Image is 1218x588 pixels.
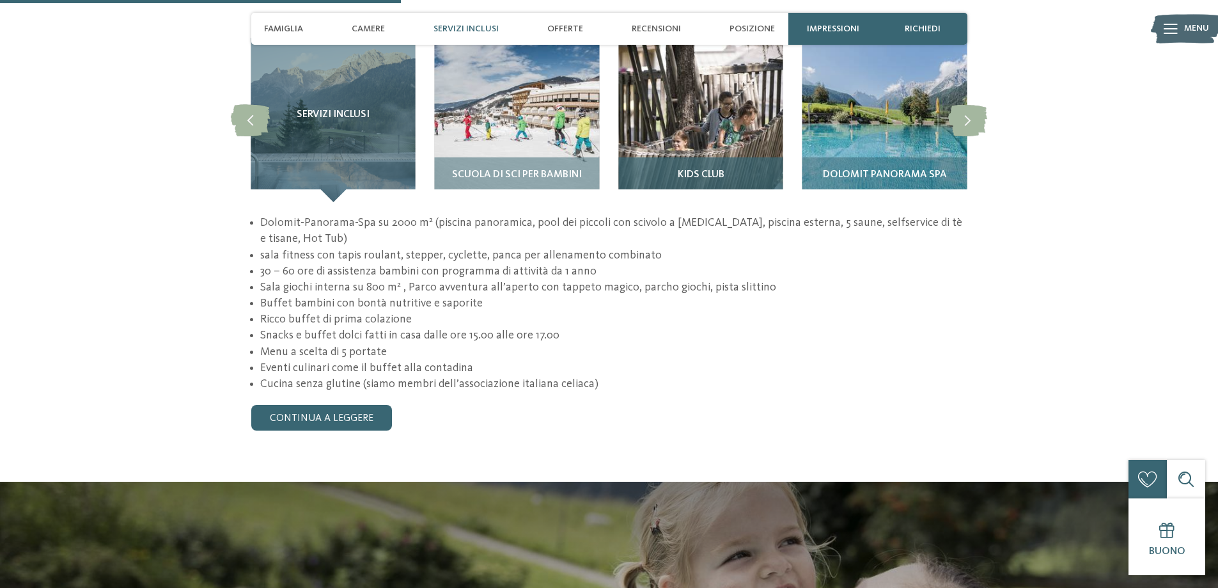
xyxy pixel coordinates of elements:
li: Eventi culinari come il buffet alla contadina [260,360,967,376]
span: Offerte [547,24,583,35]
span: Posizione [730,24,775,35]
span: Servizi inclusi [433,24,499,35]
span: Famiglia [264,24,303,35]
img: Il nostro family hotel a Sesto, il vostro rifugio sulle Dolomiti. [618,38,783,202]
li: sala fitness con tapis roulant, stepper, cyclette, panca per allenamento combinato [260,248,967,264]
a: continua a leggere [251,405,392,431]
li: Ricco buffet di prima colazione [260,312,967,328]
li: Menu a scelta di 5 portate [260,344,967,360]
li: Buffet bambini con bontà nutritive e saporite [260,296,967,312]
span: Dolomit Panorama SPA [823,170,947,181]
a: Buono [1128,498,1205,575]
span: Recensioni [632,24,681,35]
li: Dolomit-Panorama-Spa su 2000 m² (piscina panoramica, pool dei piccoli con scivolo a [MEDICAL_DATA... [260,215,967,247]
li: 30 – 60 ore di assistenza bambini con programma di attività da 1 anno [260,264,967,280]
span: 7 [962,17,967,31]
img: Il nostro family hotel a Sesto, il vostro rifugio sulle Dolomiti. [802,38,967,202]
span: Kids Club [678,170,724,181]
span: Servizi inclusi [297,109,370,121]
span: Scuola di sci per bambini [452,170,582,181]
span: Buono [1149,546,1185,557]
span: Impressioni [807,24,859,35]
img: Il nostro family hotel a Sesto, il vostro rifugio sulle Dolomiti. [435,38,599,202]
li: Snacks e buffet dolci fatti in casa dalle ore 15.00 alle ore 17.00 [260,328,967,344]
li: Cucina senza glutine (siamo membri dell’associazione italiana celiaca) [260,376,967,392]
li: Sala giochi interna su 800 m² , Parco avventura all’aperto con tappeto magico, parcho giochi, pis... [260,280,967,296]
span: richiedi [905,24,941,35]
span: Camere [352,24,385,35]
